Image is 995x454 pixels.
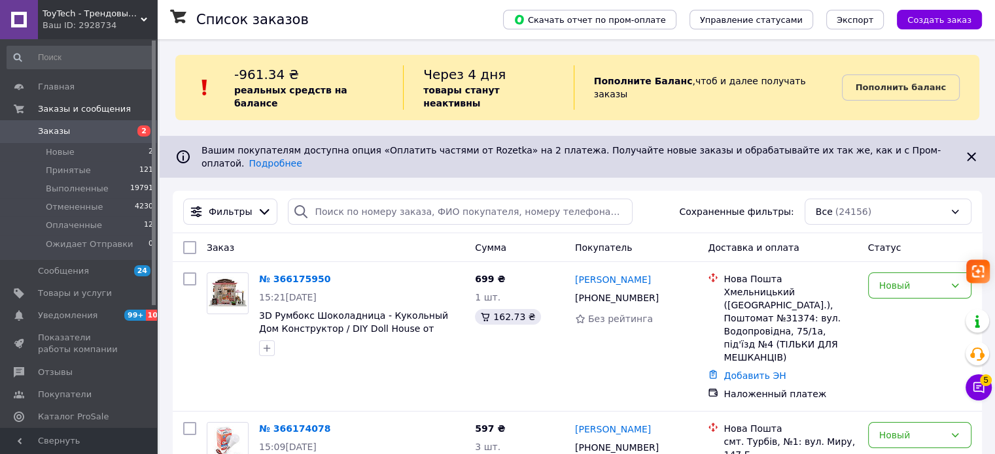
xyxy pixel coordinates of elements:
a: [PERSON_NAME] [575,273,651,286]
div: Ваш ID: 2928734 [43,20,157,31]
span: 121 [139,165,153,176]
span: 0 [148,238,153,250]
img: Фото товару [207,274,248,313]
span: 99+ [124,310,146,321]
span: Управление статусами [700,15,803,25]
span: ToyTech - Трендовые Игрушки и Гаджеты 2025 [43,8,141,20]
span: 10 [146,310,161,321]
a: № 366174078 [259,423,330,434]
span: Статус [868,242,901,253]
span: Сообщения [38,265,89,277]
span: Выполненные [46,183,109,195]
span: Скачать отчет по пром-оплате [514,14,666,25]
span: Товары и услуги [38,287,112,299]
button: Скачать отчет по пром-оплате [503,10,676,29]
a: № 366175950 [259,274,330,284]
span: 2 [148,146,153,158]
span: 2 [137,125,150,137]
span: Вашим покупателям доступна опция «Оплатить частями от Rozetka» на 2 платежа. Получайте новые зака... [201,145,941,169]
button: Управление статусами [690,10,813,29]
button: Экспорт [826,10,884,29]
span: Создать заказ [907,15,971,25]
a: 3D Румбокс Шоколадница - Кукольный Дом Конструктор / DIY Doll House от CuteBee [259,310,448,347]
span: Ожидает Отправки [46,238,133,250]
span: Уведомления [38,310,97,321]
div: , чтоб и далее получать заказы [574,65,842,110]
span: Отзывы [38,366,73,378]
span: 15:09[DATE] [259,442,317,452]
span: 12 [144,219,153,231]
span: Заказы [38,125,70,137]
a: Создать заказ [884,14,982,24]
span: Покупатели [38,389,92,400]
span: 1 шт. [475,292,500,302]
b: Пополните Баланс [594,76,693,86]
div: Нова Пошта [724,422,857,435]
b: товары станут неактивны [423,85,499,108]
span: Покупатель [575,242,633,253]
span: 5 [980,374,992,386]
span: (24156) [835,206,871,217]
a: Добавить ЭН [724,370,786,381]
a: Фото товару [207,272,249,314]
a: Пополнить баланс [842,74,960,101]
a: [PERSON_NAME] [575,423,651,436]
b: реальных средств на балансе [234,85,347,108]
a: Подробнее [249,158,302,169]
span: Через 4 дня [423,67,506,82]
h1: Список заказов [196,12,309,27]
div: 162.73 ₴ [475,309,540,325]
span: Сумма [475,242,506,253]
div: Новый [879,428,945,442]
span: 699 ₴ [475,274,505,284]
span: Оплаченные [46,219,102,231]
span: 3 шт. [475,442,500,452]
img: :exclamation: [195,78,215,97]
span: Все [816,205,833,218]
span: Главная [38,81,75,93]
span: -961.34 ₴ [234,67,299,82]
span: 4230 [135,201,153,213]
span: 24 [134,265,150,276]
button: Создать заказ [897,10,982,29]
span: Фильтры [209,205,252,218]
span: Принятые [46,165,91,176]
span: Отмененные [46,201,103,213]
span: Каталог ProSale [38,411,109,423]
div: [PHONE_NUMBER] [572,289,661,307]
span: 19791 [130,183,153,195]
div: Новый [879,278,945,293]
span: Доставка и оплата [708,242,799,253]
b: Пополнить баланс [856,82,946,92]
input: Поиск [7,46,154,69]
div: Нова Пошта [724,272,857,285]
button: Чат с покупателем5 [966,374,992,400]
span: 15:21[DATE] [259,292,317,302]
span: Заказы и сообщения [38,103,131,115]
div: Наложенный платеж [724,387,857,400]
span: Экспорт [837,15,873,25]
span: Показатели работы компании [38,332,121,355]
span: Сохраненные фильтры: [679,205,794,218]
input: Поиск по номеру заказа, ФИО покупателя, номеру телефона, Email, номеру накладной [288,199,633,225]
span: Без рейтинга [588,314,653,324]
span: 597 ₴ [475,423,505,434]
div: Хмельницький ([GEOGRAPHIC_DATA].), Поштомат №31374: вул. Водопровідна, 75/1а, під'їзд №4 (ТІЛЬКИ ... [724,285,857,364]
span: Заказ [207,242,234,253]
span: Новые [46,146,75,158]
